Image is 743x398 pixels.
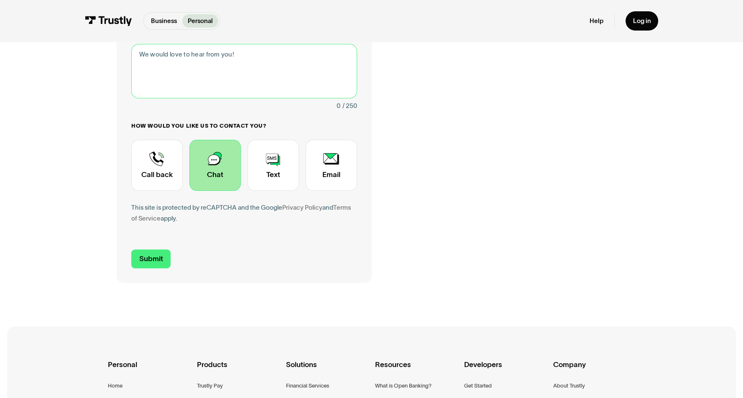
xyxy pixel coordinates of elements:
div: Resources [375,359,457,381]
div: Personal [108,359,190,381]
a: Trustly Pay [197,381,223,390]
div: Solutions [286,359,368,381]
a: Log in [626,11,658,31]
a: Terms of Service [131,204,351,222]
a: What is Open Banking? [375,381,431,390]
div: Log in [633,17,651,25]
div: / 250 [342,100,357,111]
input: Submit [131,249,171,268]
a: Financial Services [286,381,329,390]
img: Trustly Logo [85,16,132,26]
a: Privacy Policy [282,204,322,211]
div: 0 [337,100,340,111]
div: Company [553,359,635,381]
a: Get Started [464,381,491,390]
p: Business [151,16,177,26]
a: Business [146,14,182,28]
a: About Trustly [553,381,585,390]
a: Personal [182,14,218,28]
a: Home [108,381,123,390]
div: This site is protected by reCAPTCHA and the Google and apply. [131,202,357,224]
p: Personal [188,16,213,26]
label: How would you like us to contact you? [131,122,357,129]
a: Help [590,17,603,25]
div: Products [197,359,279,381]
div: Developers [464,359,546,381]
